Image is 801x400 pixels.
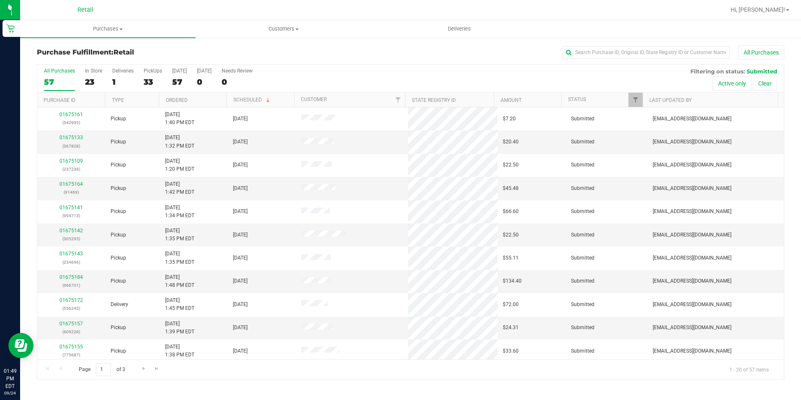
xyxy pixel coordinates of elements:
[111,231,126,239] span: Pickup
[222,77,253,87] div: 0
[233,97,271,103] a: Scheduled
[37,49,286,56] h3: Purchase Fulfillment:
[222,68,253,74] div: Needs Review
[42,188,101,196] p: (91469)
[562,46,730,59] input: Search Purchase ID, Original ID, State Registry ID or Customer Name...
[44,77,75,87] div: 57
[42,235,101,243] p: (305295)
[653,324,731,332] span: [EMAIL_ADDRESS][DOMAIN_NAME]
[165,343,194,359] span: [DATE] 1:38 PM EDT
[503,184,519,192] span: $45.48
[690,68,745,75] span: Filtering on status:
[165,111,194,127] span: [DATE] 1:40 PM EDT
[571,231,594,239] span: Submitted
[747,68,777,75] span: Submitted
[165,157,194,173] span: [DATE] 1:20 PM EDT
[653,161,731,169] span: [EMAIL_ADDRESS][DOMAIN_NAME]
[4,390,16,396] p: 09/24
[571,301,594,309] span: Submitted
[503,347,519,355] span: $33.60
[59,158,83,164] a: 01675109
[165,273,194,289] span: [DATE] 1:48 PM EDT
[571,184,594,192] span: Submitted
[165,227,194,243] span: [DATE] 1:35 PM EDT
[713,76,752,91] button: Active only
[111,208,126,216] span: Pickup
[503,231,519,239] span: $22.50
[42,281,101,289] p: (966701)
[42,119,101,127] p: (542995)
[42,165,101,173] p: (237238)
[78,6,93,13] span: Retail
[144,77,162,87] div: 33
[753,76,777,91] button: Clear
[503,138,519,146] span: $20.40
[731,6,785,13] span: Hi, [PERSON_NAME]!
[6,24,15,33] inline-svg: Retail
[72,363,132,376] span: Page of 3
[391,93,405,107] a: Filter
[233,254,248,262] span: [DATE]
[197,68,212,74] div: [DATE]
[59,135,83,140] a: 01675133
[96,363,111,376] input: 1
[571,138,594,146] span: Submitted
[165,296,194,312] span: [DATE] 1:45 PM EDT
[144,68,162,74] div: PickUps
[59,297,83,303] a: 01675172
[20,25,196,33] span: Purchases
[233,161,248,169] span: [DATE]
[653,277,731,285] span: [EMAIL_ADDRESS][DOMAIN_NAME]
[42,142,101,150] p: (367828)
[568,96,586,102] a: Status
[151,363,163,374] a: Go to the last page
[233,115,248,123] span: [DATE]
[42,212,101,220] p: (994713)
[196,25,371,33] span: Customers
[301,96,327,102] a: Customer
[501,97,522,103] a: Amount
[503,208,519,216] span: $66.60
[197,77,212,87] div: 0
[85,77,102,87] div: 23
[503,324,519,332] span: $24.31
[653,254,731,262] span: [EMAIL_ADDRESS][DOMAIN_NAME]
[137,363,150,374] a: Go to the next page
[723,363,775,376] span: 1 - 20 of 57 items
[628,93,642,107] a: Filter
[59,321,83,327] a: 01675157
[503,254,519,262] span: $55.11
[59,112,83,117] a: 01675161
[172,77,187,87] div: 57
[111,254,126,262] span: Pickup
[111,301,128,309] span: Delivery
[571,115,594,123] span: Submitted
[653,138,731,146] span: [EMAIL_ADDRESS][DOMAIN_NAME]
[85,68,102,74] div: In Store
[233,324,248,332] span: [DATE]
[571,208,594,216] span: Submitted
[59,251,83,257] a: 01675143
[165,204,194,220] span: [DATE] 1:34 PM EDT
[111,184,126,192] span: Pickup
[437,25,482,33] span: Deliveries
[59,344,83,350] a: 01675155
[111,347,126,355] span: Pickup
[233,301,248,309] span: [DATE]
[233,208,248,216] span: [DATE]
[196,20,371,38] a: Customers
[20,20,196,38] a: Purchases
[412,97,456,103] a: State Registry ID
[233,277,248,285] span: [DATE]
[653,301,731,309] span: [EMAIL_ADDRESS][DOMAIN_NAME]
[111,115,126,123] span: Pickup
[233,184,248,192] span: [DATE]
[653,231,731,239] span: [EMAIL_ADDRESS][DOMAIN_NAME]
[59,228,83,234] a: 01675142
[649,97,692,103] a: Last Updated By
[372,20,547,38] a: Deliveries
[42,304,101,312] p: (556243)
[4,367,16,390] p: 01:49 PM EDT
[42,328,101,336] p: (609228)
[111,324,126,332] span: Pickup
